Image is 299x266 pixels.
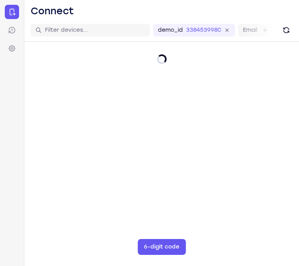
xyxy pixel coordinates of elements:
button: 6-digit code [138,239,186,255]
h1: Connect [31,5,74,17]
a: Settings [5,41,19,56]
label: Email [243,26,257,34]
label: demo_id [158,26,183,34]
input: Filter devices... [45,26,145,34]
a: Sessions [5,23,19,37]
button: Refresh [280,24,293,37]
a: Connect [5,5,19,19]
